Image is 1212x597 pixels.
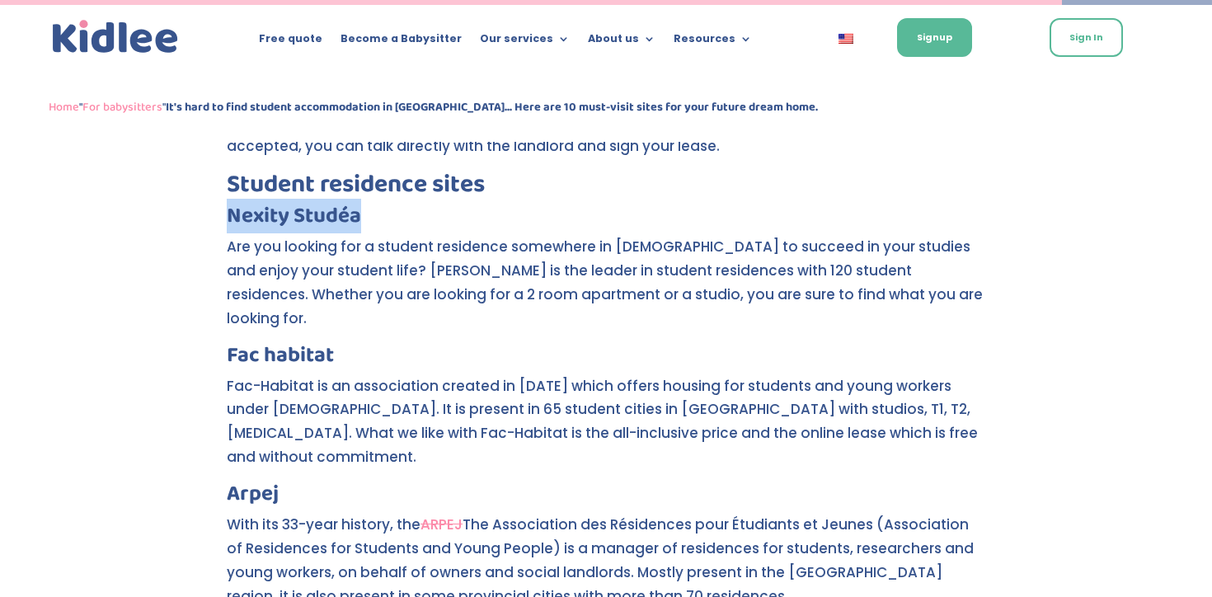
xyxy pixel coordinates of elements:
[588,33,655,51] a: About us
[341,33,462,51] a: Become a Babysitter
[166,97,818,117] strong: It's hard to find student accommodation in [GEOGRAPHIC_DATA]... Here are 10 must-visit sites for ...
[49,97,79,117] a: Home
[674,33,752,51] a: Resources
[227,172,985,205] h2: Student residence sites
[49,97,818,117] span: " "
[839,34,853,44] img: English
[897,18,972,57] a: Signup
[49,16,182,58] a: Kidlee Logo
[82,97,162,117] a: For babysitters
[1050,18,1123,57] a: Sign In
[227,374,985,484] p: Fac-Habitat is an association created in [DATE] which offers housing for students and young worke...
[227,199,361,233] a: Nexity Studéa
[420,515,463,534] a: ARPEJ
[227,477,279,511] a: Arpej
[227,235,985,345] p: Are you looking for a student residence somewhere in [DEMOGRAPHIC_DATA] to succeed in your studie...
[227,338,334,373] a: Fac habitat
[259,33,322,51] a: Free quote
[49,16,182,58] img: logo_kidlee_blue
[480,33,570,51] a: Our services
